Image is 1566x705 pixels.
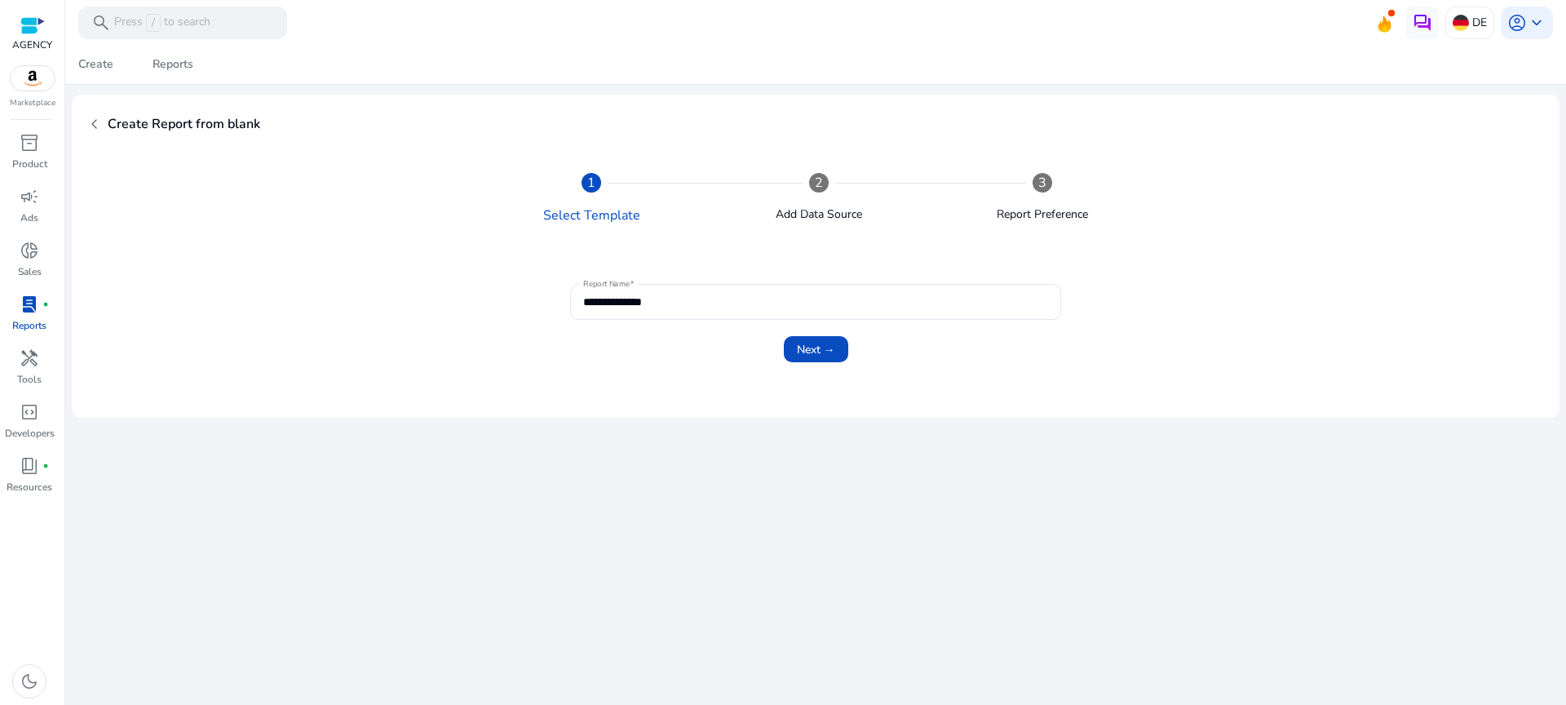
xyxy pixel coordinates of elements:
[91,13,111,33] span: search
[153,59,193,70] div: Reports
[1507,13,1527,33] span: account_circle
[12,318,46,333] p: Reports
[587,173,595,193] span: 1
[20,211,38,225] p: Ads
[114,14,210,32] p: Press to search
[797,341,835,358] span: Next →
[78,59,113,70] div: Create
[12,38,52,52] p: AGENCY
[20,295,39,314] span: lab_profile
[815,173,823,193] span: 2
[7,480,52,494] p: Resources
[20,241,39,260] span: donut_small
[1038,173,1046,193] span: 3
[776,206,862,223] div: Add Data Source
[10,97,55,109] p: Marketplace
[42,301,49,308] span: fiber_manual_record
[20,456,39,476] span: book_4
[997,206,1088,223] div: Report Preference
[1527,13,1546,33] span: keyboard_arrow_down
[20,187,39,206] span: campaign
[42,463,49,469] span: fiber_manual_record
[1453,15,1469,31] img: de.svg
[11,66,55,91] img: amazon.svg
[108,108,260,140] h3: Create Report from blank
[20,672,39,691] span: dark_mode
[583,278,630,290] mat-label: Report Name
[1472,8,1487,37] p: DE
[12,157,47,171] p: Product
[784,336,848,362] button: Next →
[20,133,39,153] span: inventory_2
[5,426,55,441] p: Developers
[85,114,104,134] span: chevron_left
[18,264,42,279] p: Sales
[146,14,161,32] span: /
[543,206,640,225] div: Select Template
[20,348,39,368] span: handyman
[17,372,42,387] p: Tools
[20,402,39,422] span: code_blocks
